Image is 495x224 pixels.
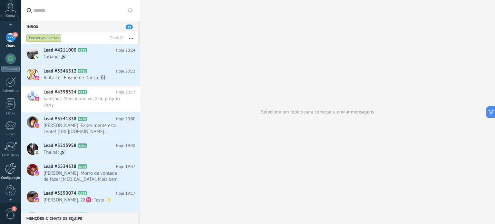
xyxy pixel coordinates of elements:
span: Lead #5515958 [44,142,76,149]
a: Lead #5541838 A730 Hoje 20:00 [PERSON_NAME]: Experimente esta Lente! [URL][DOMAIN_NAME].. [21,112,140,139]
span: A729 [78,191,87,195]
span: Hoje 19:17 [116,190,135,197]
span: A731 [78,69,87,73]
span: Lead #5546512 [44,68,76,74]
img: instagram.svg [35,171,39,176]
span: [PERSON_NAME], 28♓️: Teste ✨ [44,197,123,203]
a: Lead #5515958 A681 Hoje 19:38 Thainá: 🔊 [21,139,140,160]
div: E-mail [1,132,20,137]
span: Hoje 20:22 [116,68,135,74]
div: Inbox [21,21,138,32]
span: 2 [12,206,17,211]
div: Estatísticas [1,153,20,158]
span: Hoje 20:24 [116,47,135,54]
a: Lead #5534338 A659 Hoje 19:37 [PERSON_NAME]: Morro de vontade de fazer [MEDICAL_DATA]. Mais bem p... [21,160,140,187]
span: 15 [126,24,133,29]
span: 15 [12,32,18,37]
a: Lead #4211000 A722 Hoje 20:24 Tatiane: 🔊 [21,44,140,64]
div: Chats [1,44,20,48]
div: Calendário [1,89,20,93]
span: A659 [78,164,87,169]
div: Conversas abertas [26,34,62,42]
div: Listas [1,112,20,116]
span: Tatiane: 🔊 [44,54,123,60]
span: Conta [6,14,15,18]
span: Hoje 20:00 [116,116,135,122]
span: A730 [78,117,87,121]
div: WhatsApp [1,66,20,72]
span: Thainá: 🔊 [44,149,123,155]
span: Lead #5534338 [44,163,76,170]
span: Lead #3590074 [44,190,76,197]
img: instagram.svg [35,123,39,128]
div: Configurações [1,176,20,180]
span: [PERSON_NAME]: Morro de vontade de fazer [MEDICAL_DATA]. Mais bem pouco . Boca ( aquele código de... [44,170,123,182]
div: Total: 21 [107,35,124,41]
a: Lead #3590074 A729 Hoje 19:17 [PERSON_NAME], 28♓️: Teste ✨ [21,187,140,208]
span: Lead #4211000 [44,47,76,54]
span: A728 [78,212,87,216]
a: Lead #5546512 A731 Hoje 20:22 Bail’arte - Ensino de Dança: 🖼 [21,65,140,85]
span: Lead #5541838 [44,116,76,122]
img: com.amocrm.amocrmwa.svg [35,150,39,155]
span: A681 [78,143,87,148]
img: instagram.svg [35,97,39,101]
span: Lead #5150252 [44,211,76,218]
button: Mais [124,32,138,44]
span: Hoje 19:37 [116,163,135,170]
span: Hoje 19:38 [116,142,135,149]
span: Bail’arte - Ensino de Dança: 🖼 [44,75,123,81]
span: Hoje 19:00 [116,211,135,218]
span: Salesbot: Mencionou você no próprio story [44,96,123,108]
span: A722 [78,48,87,52]
span: Hoje 20:17 [116,89,135,95]
img: instagram.svg [35,76,39,80]
span: Lead #4398324 [44,89,76,95]
span: [PERSON_NAME]: Experimente esta Lente! [URL][DOMAIN_NAME].. [44,122,123,135]
a: Lead #4398324 A732 Hoje 20:17 Salesbot: Mencionou você no próprio story [21,86,140,112]
img: com.amocrm.amocrmwa.svg [35,55,39,59]
img: instagram.svg [35,198,39,202]
span: A732 [78,90,87,94]
div: Menções & Chats de equipe [21,212,138,224]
